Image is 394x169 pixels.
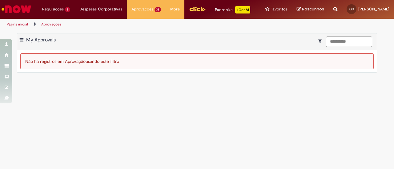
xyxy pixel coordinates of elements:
[86,59,119,64] span: usando este filtro
[5,19,258,30] ul: Trilhas de página
[318,39,325,43] i: Mostrar filtros para: Suas Solicitações
[7,22,28,27] a: Página inicial
[358,6,389,12] span: [PERSON_NAME]
[20,53,374,69] div: Não há registros em Aprovação
[41,22,62,27] a: Aprovações
[26,37,56,43] span: My Approvals
[1,3,32,15] img: ServiceNow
